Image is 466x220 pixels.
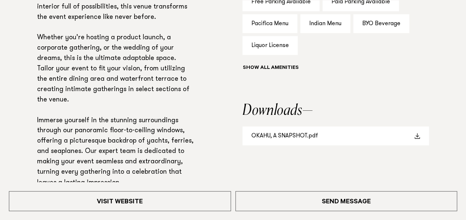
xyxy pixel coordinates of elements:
div: Indian Menu [300,14,350,33]
h2: Downloads [242,103,429,118]
div: Liquor License [242,36,298,55]
a: Send Message [235,191,457,211]
div: BYO Beverage [353,14,409,33]
a: Visit Website [9,191,231,211]
a: OKAHU, A SNAPSHOT.pdf [242,126,429,145]
div: Pacifica Menu [242,14,297,33]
